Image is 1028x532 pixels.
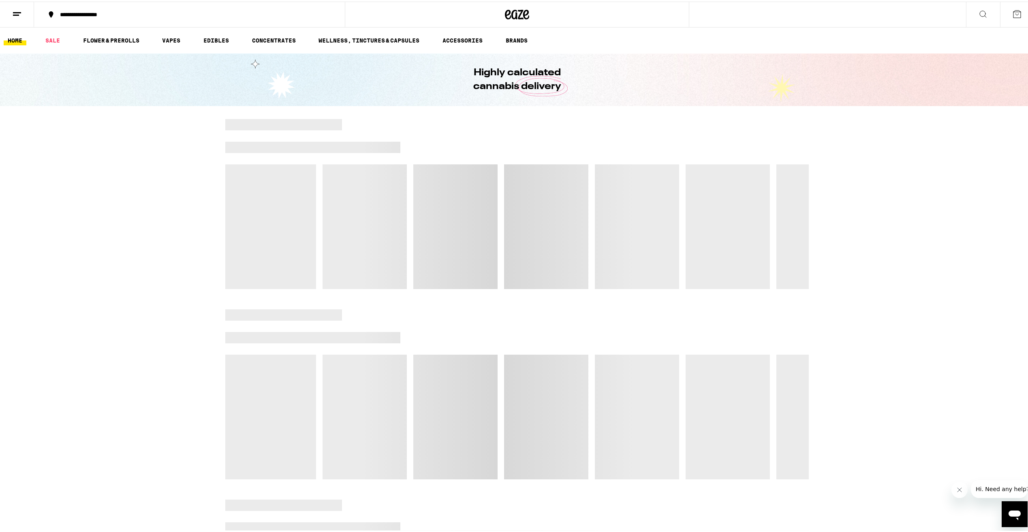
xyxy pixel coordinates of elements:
a: SALE [41,34,64,44]
a: HOME [4,34,26,44]
h1: Highly calculated cannabis delivery [450,64,584,92]
a: VAPES [158,34,184,44]
a: WELLNESS, TINCTURES & CAPSULES [314,34,423,44]
a: FLOWER & PREROLLS [79,34,143,44]
a: CONCENTRATES [248,34,300,44]
a: EDIBLES [199,34,233,44]
iframe: Button to launch messaging window [1002,500,1028,526]
iframe: Message from company [971,479,1028,496]
a: ACCESSORIES [438,34,487,44]
span: Hi. Need any help? [5,6,58,12]
a: BRANDS [502,34,532,44]
iframe: Close message [951,480,968,496]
